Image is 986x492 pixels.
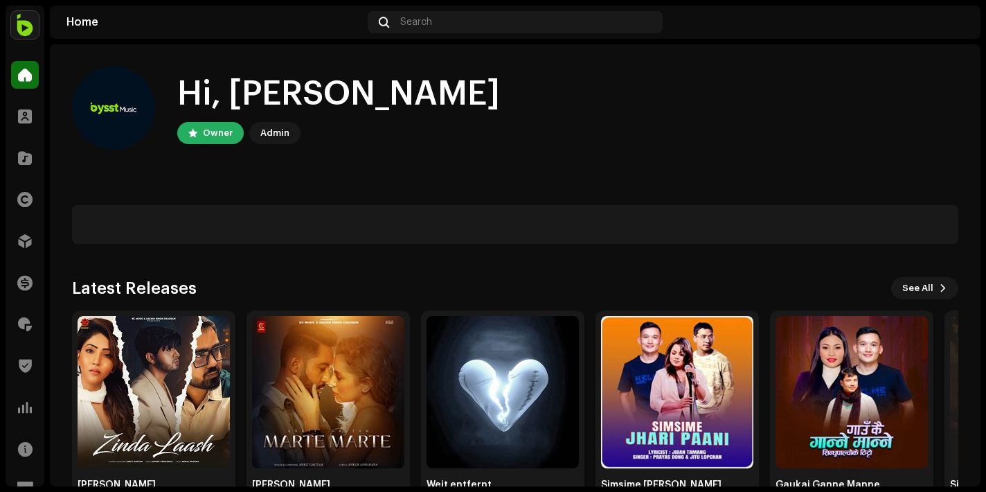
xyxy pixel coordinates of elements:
div: Home [66,17,362,28]
img: 2a3d64a0-eb1c-46c9-8296-54696e8a6800 [776,316,928,468]
button: See All [891,277,958,299]
div: Gaukai Ganne Manne [776,480,928,491]
div: Simsime [PERSON_NAME] [601,480,753,491]
img: 957c04f4-ba43-4d1e-8c1e-ef1970b466d2 [942,11,964,33]
img: 1d9286f7-7489-484d-a30e-4d0fdb789eb0 [427,316,579,468]
span: Search [400,17,432,28]
h3: Latest Releases [72,277,197,299]
span: See All [902,274,933,302]
div: [PERSON_NAME] [78,480,230,491]
div: Weit entfernt [427,480,579,491]
div: Admin [260,125,289,141]
div: Hi, [PERSON_NAME] [177,72,500,116]
img: cdfcf2a3-817a-4a1d-b84b-c2837c20d45b [252,316,404,468]
img: 957c04f4-ba43-4d1e-8c1e-ef1970b466d2 [72,67,155,150]
div: [PERSON_NAME] [252,480,404,491]
img: f7c0e778-2ef8-44d9-9da6-8250e80ebaf6 [78,316,230,468]
img: 91a895ea-4b2d-4ca2-8766-c3a0eabd91e0 [601,316,753,468]
img: 1101a203-098c-4476-bbd3-7ad6d5604465 [11,11,39,39]
div: Owner [203,125,233,141]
